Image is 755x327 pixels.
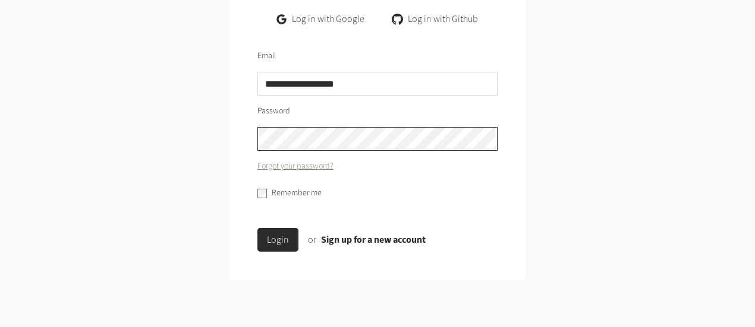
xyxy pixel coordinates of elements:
label: Remember me [272,187,322,199]
a: Forgot your password? [257,160,334,173]
label: Email [257,50,276,62]
label: Password [257,105,290,118]
span: or [308,233,316,246]
a: Log in with Github [383,7,487,31]
a: Log in with Google [268,7,374,31]
a: Sign up for a new account [321,233,426,246]
button: Login [257,228,298,252]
